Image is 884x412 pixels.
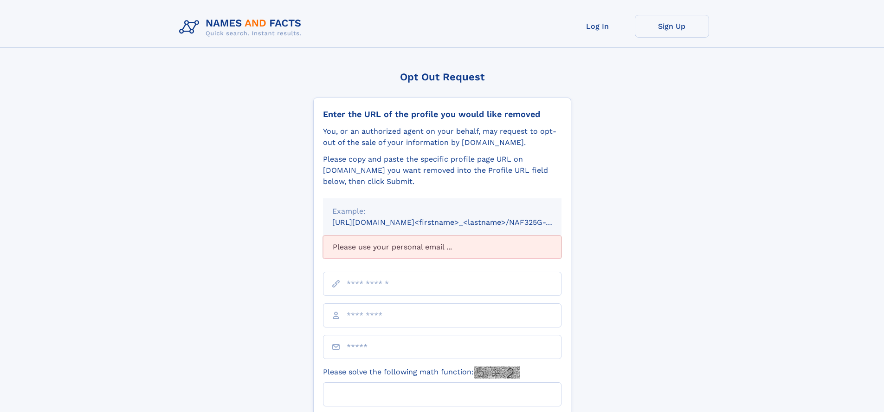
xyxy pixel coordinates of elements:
small: [URL][DOMAIN_NAME]<firstname>_<lastname>/NAF325G-xxxxxxxx [332,218,579,227]
a: Sign Up [635,15,709,38]
div: Example: [332,206,552,217]
label: Please solve the following math function: [323,366,520,379]
div: Please use your personal email ... [323,235,561,259]
div: You, or an authorized agent on your behalf, may request to opt-out of the sale of your informatio... [323,126,561,148]
img: Logo Names and Facts [175,15,309,40]
div: Enter the URL of the profile you would like removed [323,109,561,119]
div: Opt Out Request [313,71,571,83]
a: Log In [561,15,635,38]
div: Please copy and paste the specific profile page URL on [DOMAIN_NAME] you want removed into the Pr... [323,154,561,187]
